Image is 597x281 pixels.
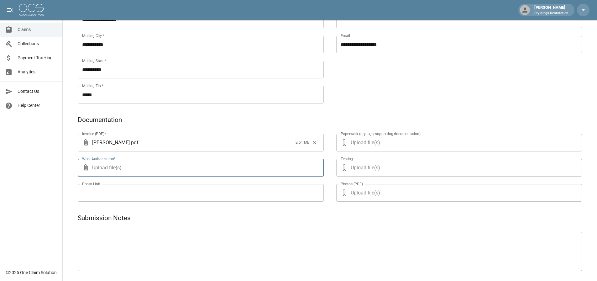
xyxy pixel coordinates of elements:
label: Paperwork (dry logs, supporting documentation) [341,131,421,136]
span: . pdf [130,139,139,146]
button: open drawer [4,4,16,16]
span: Upload file(s) [92,159,307,177]
p: Dry Kings Restoration [534,11,568,16]
span: Analytics [18,69,57,75]
label: Mailing State [82,58,107,63]
span: [PERSON_NAME] [92,139,130,146]
span: Collections [18,40,57,47]
span: Contact Us [18,88,57,95]
span: Upload file(s) [351,184,565,202]
span: 2.51 MB [296,140,309,146]
label: Photos (PDF) [341,181,363,187]
span: Claims [18,26,57,33]
span: Upload file(s) [351,159,565,177]
img: ocs-logo-white-transparent.png [19,4,44,16]
label: Mailing City [82,33,104,38]
label: Invoice (PDF)* [82,131,106,136]
label: Email [341,33,350,38]
span: Help Center [18,102,57,109]
label: Testing [341,156,353,162]
label: Work Authorization* [82,156,116,162]
button: Clear [310,138,319,147]
label: Photo Link [82,181,100,187]
span: Payment Tracking [18,55,57,61]
div: [PERSON_NAME] [532,4,571,16]
div: © 2025 One Claim Solution [6,269,57,276]
label: Mailing Zip [82,83,103,88]
span: Upload file(s) [351,134,565,151]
